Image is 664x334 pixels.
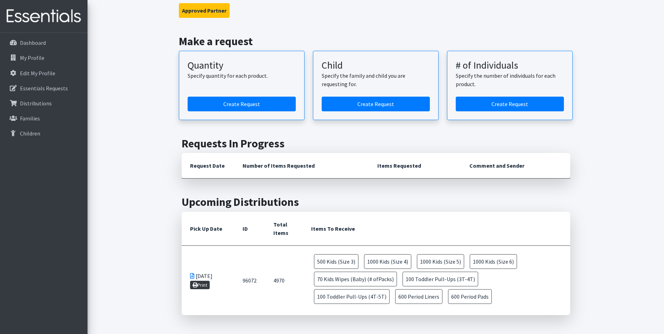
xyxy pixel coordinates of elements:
img: HumanEssentials [3,5,85,28]
p: Edit My Profile [20,70,55,77]
a: Edit My Profile [3,66,85,80]
th: Total Items [265,212,303,246]
h3: Child [322,60,430,71]
span: 100 Toddler Pull-Ups (4T-5T) [314,289,390,304]
span: 600 Period Pads [448,289,492,304]
h2: Upcoming Distributions [182,195,570,209]
h2: Make a request [179,35,573,48]
span: 1000 Kids (Size 6) [470,254,517,269]
p: Families [20,115,40,122]
p: My Profile [20,54,44,61]
a: Print [190,281,210,289]
p: Distributions [20,100,52,107]
button: Approved Partner [179,3,230,18]
th: Items Requested [369,153,461,179]
a: Distributions [3,96,85,110]
p: Specify the number of individuals for each product. [456,71,564,88]
td: 96072 [234,245,265,315]
a: Dashboard [3,36,85,50]
p: Specify quantity for each product. [188,71,296,80]
th: Request Date [182,153,234,179]
span: 500 Kids (Size 3) [314,254,358,269]
th: Items To Receive [303,212,570,246]
span: 70 Kids Wipes (Baby) (# ofPacks) [314,272,397,286]
p: Dashboard [20,39,46,46]
p: Children [20,130,40,137]
td: 4970 [265,245,303,315]
a: Essentials Requests [3,81,85,95]
span: 1000 Kids (Size 4) [364,254,411,269]
h2: Requests In Progress [182,137,570,150]
a: Create a request for a child or family [322,97,430,111]
a: Children [3,126,85,140]
span: 100 Toddler Pull-Ups (3T-4T) [403,272,478,286]
span: 1000 Kids (Size 5) [417,254,464,269]
h3: # of Individuals [456,60,564,71]
a: Create a request by quantity [188,97,296,111]
td: [DATE] [182,245,234,315]
a: Create a request by number of individuals [456,97,564,111]
span: 600 Period Liners [395,289,442,304]
h3: Quantity [188,60,296,71]
a: My Profile [3,51,85,65]
p: Specify the family and child you are requesting for. [322,71,430,88]
th: Comment and Sender [461,153,570,179]
th: Pick Up Date [182,212,234,246]
p: Essentials Requests [20,85,68,92]
th: ID [234,212,265,246]
a: Families [3,111,85,125]
th: Number of Items Requested [234,153,369,179]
